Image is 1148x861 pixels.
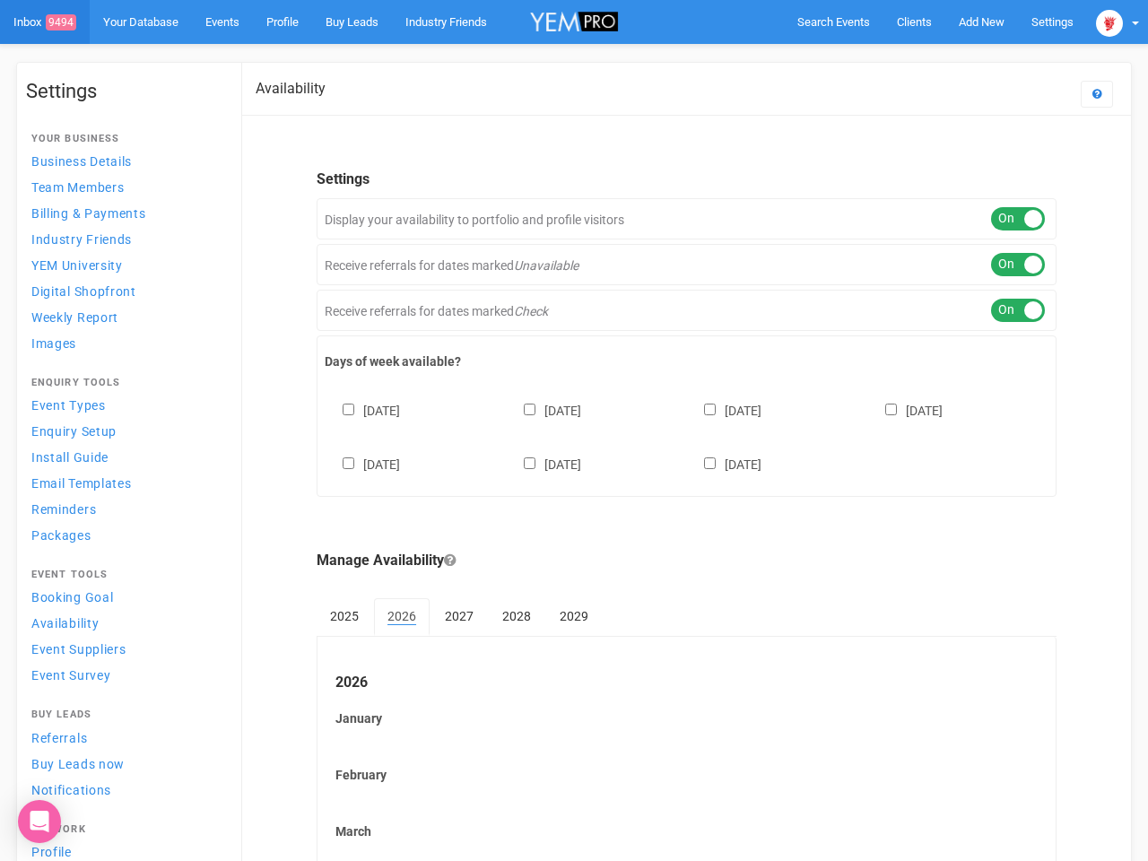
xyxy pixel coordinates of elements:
a: Event Types [26,393,223,417]
a: Availability [26,611,223,635]
span: Event Suppliers [31,642,126,657]
span: Business Details [31,154,132,169]
span: Add New [959,15,1004,29]
a: Email Templates [26,471,223,495]
a: 2029 [546,598,602,634]
label: [DATE] [686,400,761,420]
h1: Settings [26,81,223,102]
h4: Buy Leads [31,709,218,720]
div: Receive referrals for dates marked [317,290,1057,331]
a: Digital Shopfront [26,279,223,303]
a: Referrals [26,726,223,750]
a: Install Guide [26,445,223,469]
h4: Your Business [31,134,218,144]
span: Digital Shopfront [31,284,136,299]
legend: Manage Availability [317,551,1057,571]
input: [DATE] [704,404,716,415]
a: Industry Friends [26,227,223,251]
span: Event Survey [31,668,110,683]
input: [DATE] [524,404,535,415]
span: Packages [31,528,91,543]
em: Unavailable [514,258,578,273]
span: 9494 [46,14,76,30]
label: March [335,822,1038,840]
a: 2028 [489,598,544,634]
input: [DATE] [524,457,535,469]
span: Install Guide [31,450,109,465]
a: 2025 [317,598,372,634]
input: [DATE] [343,404,354,415]
a: 2027 [431,598,487,634]
label: [DATE] [506,454,581,474]
h2: Availability [256,81,326,97]
label: [DATE] [325,400,400,420]
label: [DATE] [325,454,400,474]
a: Images [26,331,223,355]
h4: Enquiry Tools [31,378,218,388]
span: Team Members [31,180,124,195]
a: Weekly Report [26,305,223,329]
span: Weekly Report [31,310,118,325]
input: [DATE] [885,404,897,415]
span: Images [31,336,76,351]
input: [DATE] [343,457,354,469]
input: [DATE] [704,457,716,469]
label: Days of week available? [325,352,1048,370]
span: Booking Goal [31,590,113,604]
em: Check [514,304,548,318]
label: January [335,709,1038,727]
legend: 2026 [335,673,1038,693]
span: Billing & Payments [31,206,146,221]
a: YEM University [26,253,223,277]
a: Enquiry Setup [26,419,223,443]
span: Search Events [797,15,870,29]
span: Availability [31,616,99,631]
a: Reminders [26,497,223,521]
div: Open Intercom Messenger [18,800,61,843]
a: Billing & Payments [26,201,223,225]
label: [DATE] [506,400,581,420]
a: Event Survey [26,663,223,687]
legend: Settings [317,170,1057,190]
img: open-uri20250107-2-1pbi2ie [1096,10,1123,37]
a: Event Suppliers [26,637,223,661]
span: Clients [897,15,932,29]
label: [DATE] [867,400,943,420]
a: 2026 [374,598,430,636]
h4: Network [31,824,218,835]
label: February [335,766,1038,784]
label: [DATE] [686,454,761,474]
span: Enquiry Setup [31,424,117,439]
a: Team Members [26,175,223,199]
a: Booking Goal [26,585,223,609]
div: Display your availability to portfolio and profile visitors [317,198,1057,239]
span: Event Types [31,398,106,413]
a: Packages [26,523,223,547]
h4: Event Tools [31,570,218,580]
a: Buy Leads now [26,752,223,776]
div: Receive referrals for dates marked [317,244,1057,285]
span: Notifications [31,783,111,797]
span: Reminders [31,502,96,517]
span: Email Templates [31,476,132,491]
a: Notifications [26,778,223,802]
a: Business Details [26,149,223,173]
span: YEM University [31,258,123,273]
